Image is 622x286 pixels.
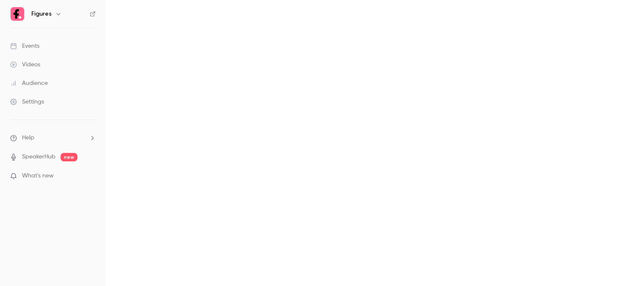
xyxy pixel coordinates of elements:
img: Figures [11,7,24,21]
span: What's new [22,172,54,180]
span: new [61,153,77,161]
a: SpeakerHub [22,153,55,161]
li: help-dropdown-opener [10,133,96,142]
div: Audience [10,79,48,87]
h6: Figures [31,10,52,18]
span: Help [22,133,34,142]
div: Settings [10,98,44,106]
div: Videos [10,60,40,69]
div: Events [10,42,39,50]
